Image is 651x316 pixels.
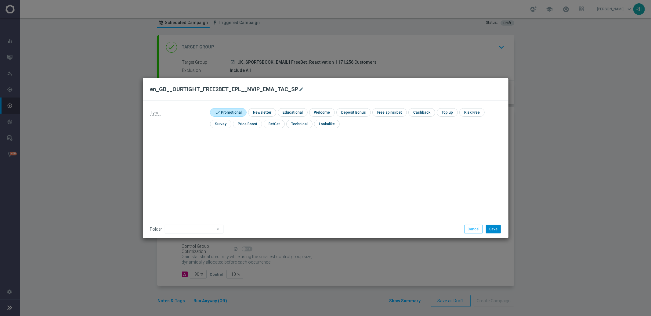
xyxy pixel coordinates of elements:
[299,87,304,92] i: mode_edit
[298,86,306,93] button: mode_edit
[150,110,161,115] span: Type:
[486,225,501,233] button: Save
[215,225,222,233] i: arrow_drop_down
[464,225,483,233] button: Cancel
[150,227,162,232] label: Folder
[150,86,298,93] h2: en_GB__OURTIGHT_FREE2BET_EPL__NVIP_EMA_TAC_SP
